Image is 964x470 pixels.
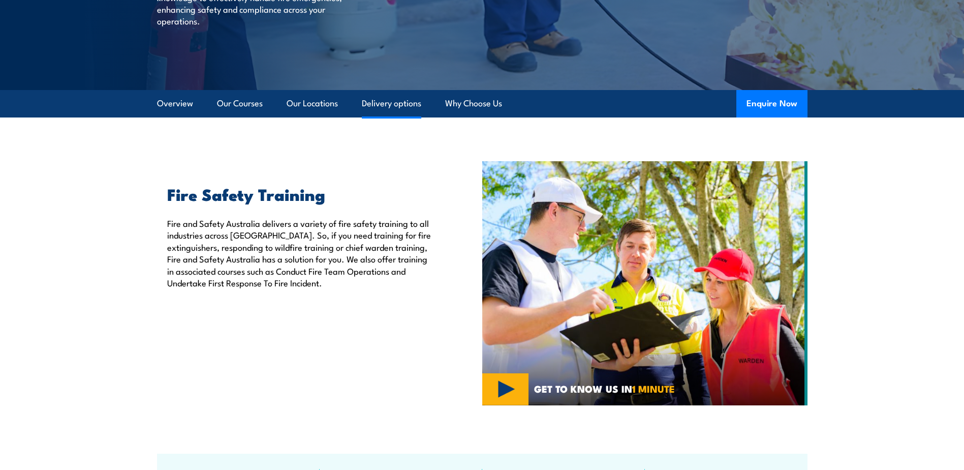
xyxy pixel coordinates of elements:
a: Delivery options [362,90,421,117]
button: Enquire Now [736,90,807,118]
a: Our Courses [217,90,263,117]
strong: 1 MINUTE [632,381,675,396]
p: Fire and Safety Australia delivers a variety of fire safety training to all industries across [GE... [167,217,436,288]
h2: Fire Safety Training [167,187,436,201]
img: Fire Safety Training Courses [482,161,807,405]
a: Overview [157,90,193,117]
a: Our Locations [287,90,338,117]
span: GET TO KNOW US IN [534,384,675,393]
a: Why Choose Us [445,90,502,117]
